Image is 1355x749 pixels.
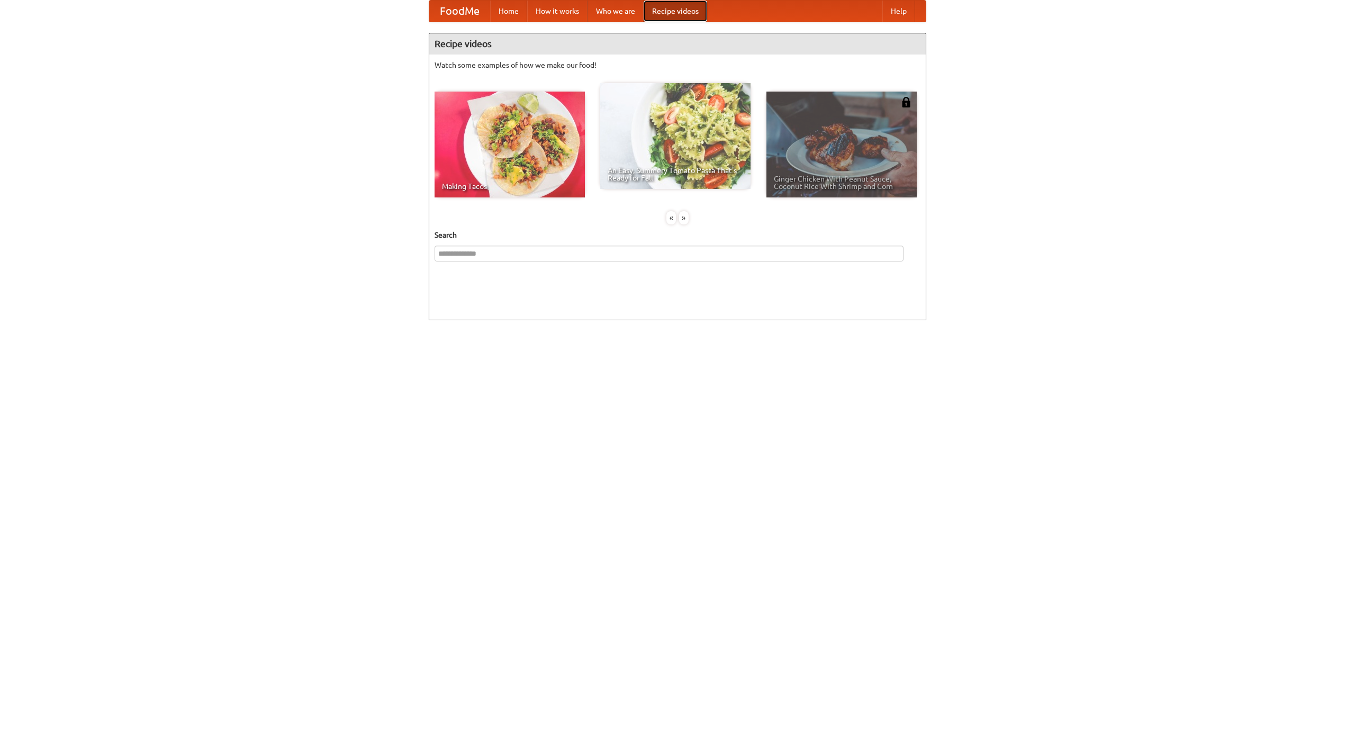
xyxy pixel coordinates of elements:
a: An Easy, Summery Tomato Pasta That's Ready for Fall [600,83,751,189]
div: » [679,211,689,224]
a: How it works [527,1,588,22]
a: Recipe videos [644,1,707,22]
span: Making Tacos [442,183,577,190]
p: Watch some examples of how we make our food! [435,60,920,70]
span: An Easy, Summery Tomato Pasta That's Ready for Fall [608,167,743,182]
h5: Search [435,230,920,240]
a: Help [882,1,915,22]
h4: Recipe videos [429,33,926,55]
a: FoodMe [429,1,490,22]
div: « [666,211,676,224]
img: 483408.png [901,97,911,107]
a: Making Tacos [435,92,585,197]
a: Home [490,1,527,22]
a: Who we are [588,1,644,22]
